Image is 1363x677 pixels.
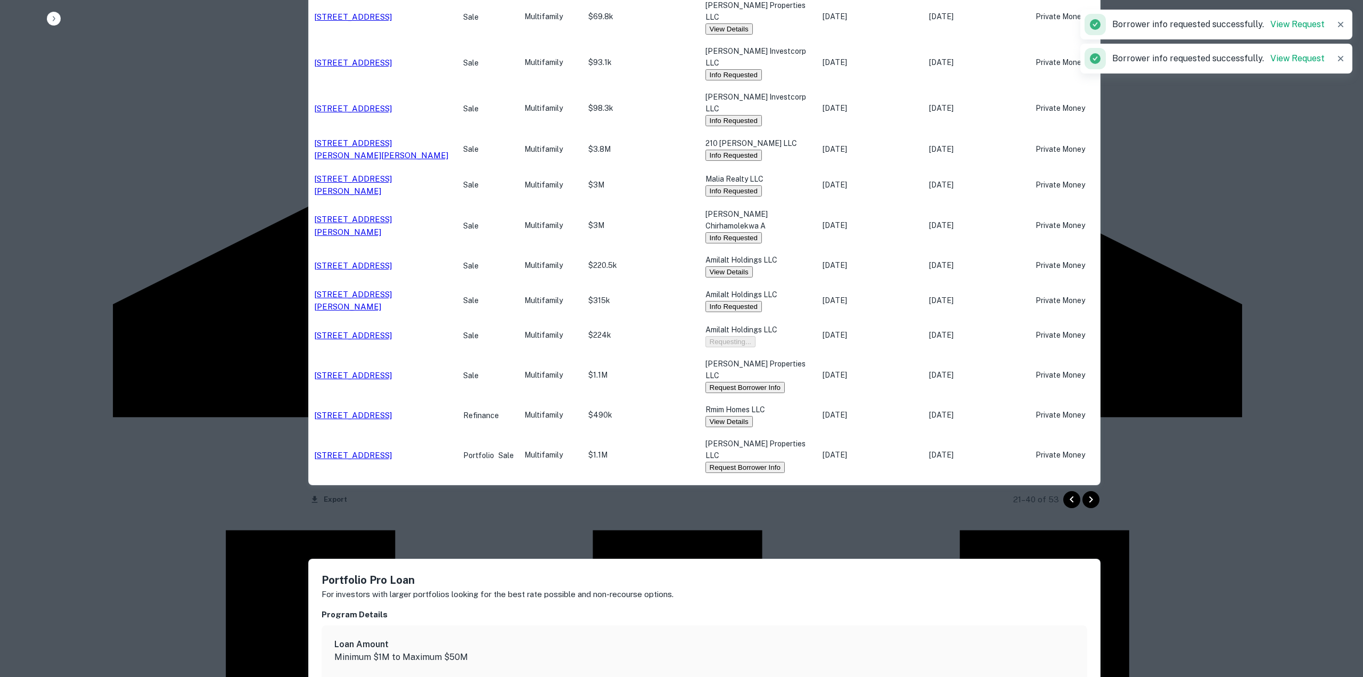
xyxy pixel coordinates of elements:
p: $3M [588,220,695,231]
p: [DATE] [929,295,1025,306]
p: [DATE] [823,103,918,114]
div: Sale [463,220,479,232]
p: [PERSON_NAME] Chirhamolekwa A [705,208,812,232]
div: Sale [463,179,479,191]
p: $69.8k [588,11,695,22]
p: [DATE] [823,410,918,421]
div: Sale [463,143,479,155]
iframe: Chat Widget [1310,592,1363,643]
p: [DATE] [823,57,918,68]
p: [DATE] [823,450,918,461]
p: [PERSON_NAME] Properties LLC [705,358,812,381]
div: Sale [498,450,514,461]
button: Info Requested [705,232,762,243]
p: Minimum $1M to Maximum $50M [334,651,1074,664]
p: [STREET_ADDRESS] [314,259,392,272]
button: Info Requested [705,150,762,161]
p: [STREET_ADDRESS] [314,449,392,462]
p: $1.1M [588,370,695,381]
button: Requesting... [705,336,756,347]
p: Emberwood Holdings INC [705,484,812,495]
p: Multifamily [524,330,578,341]
button: Info Requested [705,115,762,126]
p: [PERSON_NAME] Investcorp LLC [705,91,812,115]
p: $1.1M [588,450,695,461]
p: Private Money [1036,144,1121,155]
div: Sale [463,330,479,341]
p: [DATE] [929,450,1025,461]
p: $315k [588,295,695,306]
p: [STREET_ADDRESS][PERSON_NAME] [314,213,453,238]
p: Private Money [1036,370,1121,381]
p: $98.3k [588,103,695,114]
h5: Portfolio Pro Loan [322,572,674,588]
p: $224k [588,330,695,341]
button: View Details [705,266,753,278]
p: Borrower info requested successfully. [1112,52,1325,65]
p: Amilalt Holdings LLC [705,289,812,300]
p: [DATE] [823,180,918,191]
p: Private Money [1036,410,1121,421]
p: [DATE] [929,370,1025,381]
p: [DATE] [929,410,1025,421]
div: Sale [463,103,479,115]
p: Private Money [1036,11,1121,22]
p: Rmim Homes LLC [705,404,812,415]
p: Private Money [1036,295,1121,306]
p: [STREET_ADDRESS] [314,102,392,115]
p: [STREET_ADDRESS][PERSON_NAME] [314,173,453,198]
p: [DATE] [929,57,1025,68]
p: [STREET_ADDRESS] [314,329,392,342]
a: View Request [1270,19,1325,29]
p: Amilalt Holdings LLC [705,324,812,336]
p: Multifamily [524,220,578,231]
h6: Program Details [322,609,1087,621]
button: Info Requested [705,185,762,197]
div: Sale [463,57,479,69]
p: [DATE] [823,370,918,381]
p: Private Money [1036,103,1121,114]
h6: Loan Amount [334,638,1074,651]
p: 210 [PERSON_NAME] LLC [705,137,812,149]
p: [DATE] [823,220,918,231]
p: [STREET_ADDRESS] [314,369,392,382]
p: [DATE] [823,330,918,341]
p: [DATE] [929,11,1025,22]
p: Private Money [1036,260,1121,271]
p: Private Money [1036,330,1121,341]
button: Go to next page [1082,491,1099,508]
p: [DATE] [823,295,918,306]
a: View Request [1270,53,1325,63]
p: [DATE] [823,11,918,22]
p: [DATE] [823,144,918,155]
p: Multifamily [524,295,578,306]
div: Sale [463,11,479,23]
p: Private Money [1036,180,1121,191]
button: View Details [705,416,753,427]
button: Request Borrower Info [705,462,785,473]
p: Private Money [1036,220,1121,231]
button: Info Requested [705,69,762,80]
p: $490k [588,410,695,421]
p: Amilalt Holdings LLC [705,254,812,266]
p: [DATE] [929,260,1025,271]
p: Multifamily [524,180,578,191]
p: $3.8M [588,144,695,155]
p: Multifamily [524,11,578,22]
button: Request Borrower Info [705,382,785,393]
p: [STREET_ADDRESS] [314,409,392,422]
div: This is a portfolio loan with 2 properties [463,450,494,461]
p: Multifamily [524,144,578,155]
p: [STREET_ADDRESS] [314,56,392,69]
p: [PERSON_NAME] Investcorp LLC [705,45,812,69]
p: [DATE] [929,330,1025,341]
p: [STREET_ADDRESS][PERSON_NAME][PERSON_NAME] [314,137,453,162]
p: [DATE] [823,260,918,271]
p: [DATE] [929,103,1025,114]
p: [DATE] [929,220,1025,231]
p: $220.5k [588,260,695,271]
button: View Details [705,23,753,35]
div: This loan purpose was for refinancing [463,410,499,421]
p: Borrower info requested successfully. [1112,18,1325,31]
